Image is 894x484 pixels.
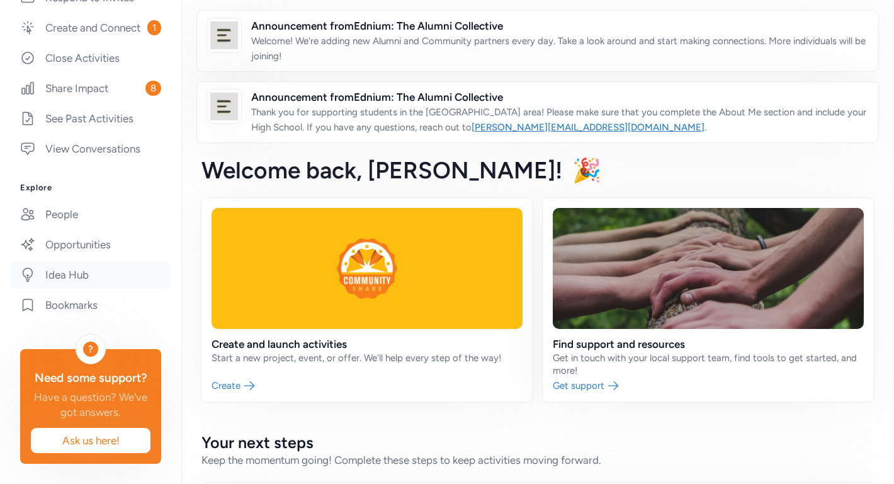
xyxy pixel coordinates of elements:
div: Need some support? [30,369,151,387]
a: Idea Hub [10,261,171,289]
span: 🎉 [572,156,601,184]
span: Welcome back , [PERSON_NAME]! [201,156,562,184]
span: Ask us here! [41,433,140,448]
a: View Conversations [10,135,171,163]
a: [PERSON_NAME][EMAIL_ADDRESS][DOMAIN_NAME] [472,122,704,133]
h2: Your next steps [201,432,874,452]
button: Ask us here! [30,427,151,454]
a: Share Impact8 [10,74,171,102]
span: 8 [145,81,161,96]
a: Bookmarks [10,291,171,319]
img: logo [210,21,238,49]
div: Have a question? We've got answers. [30,389,151,420]
a: Close Activities [10,44,171,72]
img: logo [210,93,238,120]
span: Announcement from Ednium: The Alumni Collective [251,89,868,105]
a: See Past Activities [10,105,171,132]
a: People [10,200,171,228]
div: Keep the momentum going! Complete these steps to keep activities moving forward. [201,452,874,468]
div: ? [83,342,98,357]
span: 1 [147,20,161,35]
h3: Explore [20,183,161,193]
a: Create and Connect1 [10,14,171,42]
a: Opportunities [10,231,171,258]
p: Thank you for supporting students in the [GEOGRAPHIC_DATA] area! Please make sure that you comple... [251,105,868,135]
span: Announcement from Ednium: The Alumni Collective [251,18,868,33]
p: Welcome! We're adding new Alumni and Community partners every day. Take a look around and start m... [251,33,868,64]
